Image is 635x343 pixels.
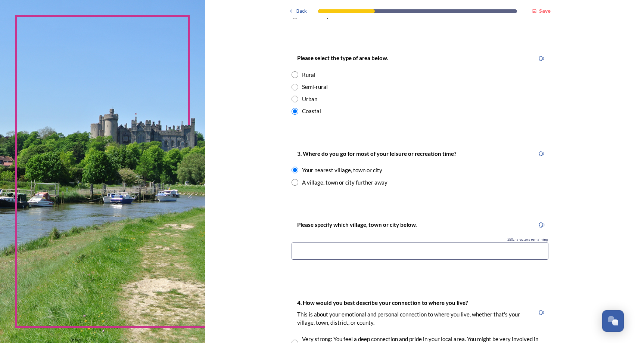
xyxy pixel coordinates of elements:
strong: 4. How would you best describe your connection to where you live? [297,299,468,306]
div: Semi-rural [302,83,328,91]
strong: Save [539,7,551,14]
strong: Please select the type of area below. [297,55,388,61]
strong: Please specify which village, town or city below. [297,221,417,228]
div: A village, town or city further away [302,178,387,187]
span: Back [296,7,307,15]
strong: 3. Where do you go for most of your leisure or recreation time? [297,150,456,157]
span: 250 characters remaining [507,237,548,242]
div: Rural [302,71,315,79]
button: Open Chat [602,310,624,332]
div: Coastal [302,107,321,115]
div: Urban [302,95,317,103]
p: This is about your emotional and personal connection to where you live, whether that's your villa... [297,310,529,327]
div: Your nearest village, town or city [302,166,382,174]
